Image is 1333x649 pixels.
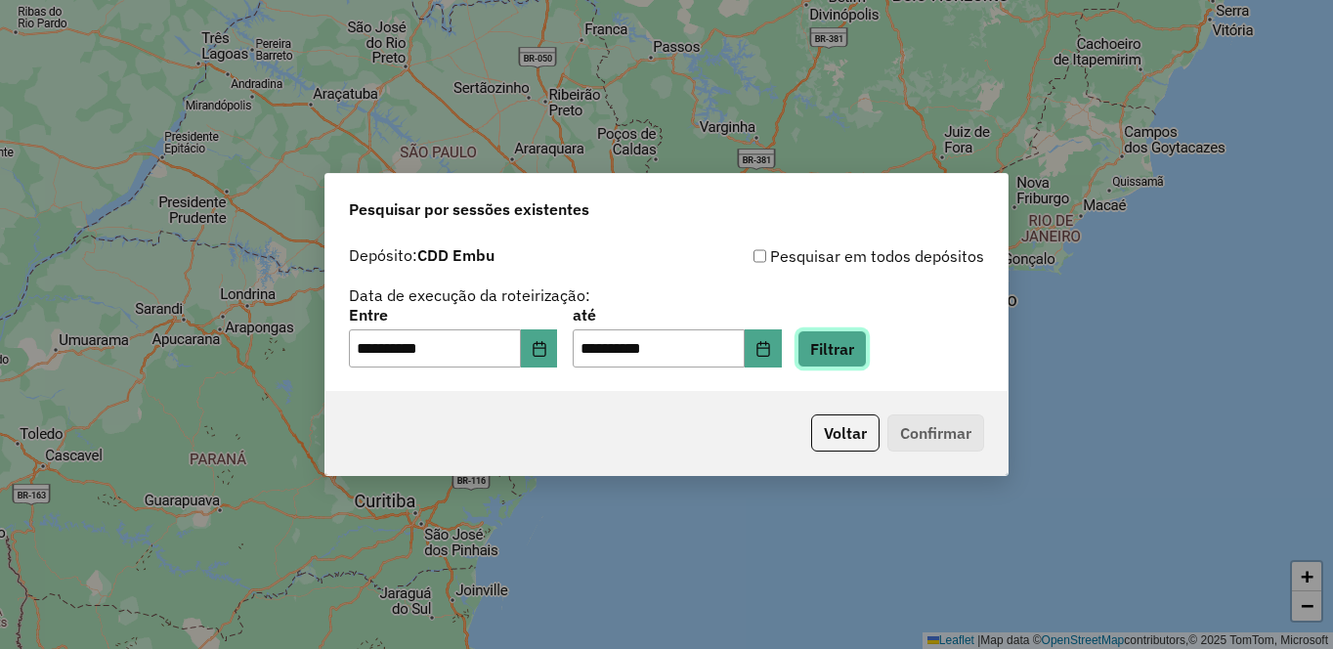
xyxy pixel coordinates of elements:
button: Voltar [811,414,880,452]
label: Data de execução da roteirização: [349,283,590,307]
button: Filtrar [797,330,867,368]
strong: CDD Embu [417,245,494,265]
button: Choose Date [745,329,782,368]
label: Entre [349,303,557,326]
div: Pesquisar em todos depósitos [666,244,984,268]
label: Depósito: [349,243,494,267]
span: Pesquisar por sessões existentes [349,197,589,221]
button: Choose Date [521,329,558,368]
label: até [573,303,781,326]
